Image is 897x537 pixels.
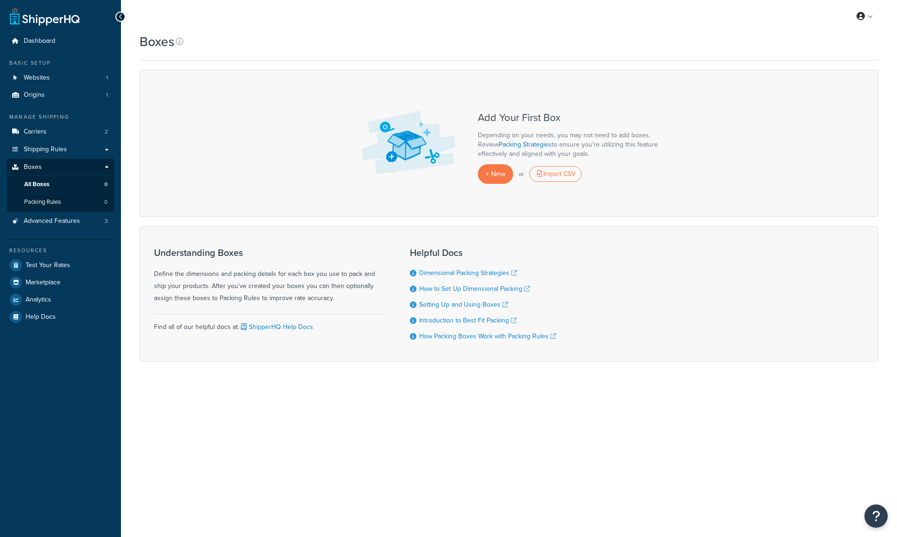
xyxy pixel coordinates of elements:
a: Marketplace [7,274,114,291]
a: ShipperHQ Home [10,7,80,26]
span: All Boxes [24,181,49,188]
a: Carriers 2 [7,123,114,141]
span: Help Docs [26,313,56,321]
li: All Boxes [7,176,114,193]
h3: Understanding Boxes [154,248,387,258]
span: Analytics [26,296,51,304]
li: Origins [7,87,114,104]
a: Advanced Features 3 [7,213,114,230]
li: Advanced Features [7,213,114,230]
p: Depending on your needs, you may not need to add boxes. Review to ensure you're utilizing this fe... [478,131,664,159]
h3: Helpful Docs [410,248,556,258]
div: Manage Shipping [7,113,114,121]
a: Origins 1 [7,87,114,104]
a: Analytics [7,291,114,308]
div: Define the dimensions and packing details for each box you use to pack and ship your products. Af... [154,248,387,304]
a: Packing Strategies [499,140,552,149]
a: Setting Up and Using Boxes [419,300,508,309]
span: Marketplace [26,279,60,287]
a: Packing Rules 0 [7,194,114,211]
a: Help Docs [7,309,114,325]
span: Dashboard [24,37,55,45]
h1: Boxes [140,33,174,51]
a: How to Set Up Dimensional Packing [419,284,530,294]
div: Import CSV [529,166,582,182]
span: Packing Rules [24,198,61,206]
a: All Boxes 0 [7,176,114,193]
li: Carriers [7,123,114,141]
a: Boxes [7,159,114,176]
span: Shipping Rules [24,146,67,154]
span: Boxes [24,163,42,171]
div: Find all of our helpful docs at: [154,314,387,333]
a: Shipping Rules [7,141,114,158]
li: Packing Rules [7,194,114,211]
div: Resources [7,247,114,255]
span: Test Your Rates [26,262,70,269]
span: Origins [24,91,45,99]
li: Boxes [7,159,114,212]
a: Dashboard [7,33,114,50]
span: 2 [105,128,108,136]
span: Websites [24,74,50,82]
div: Basic Setup [7,59,114,67]
span: 1 [106,74,108,82]
a: How Packing Boxes Work with Packing Rules [419,331,556,341]
a: ShipperHQ Help Docs [239,322,313,332]
span: 3 [105,217,108,225]
a: Websites 1 [7,69,114,87]
a: Test Your Rates [7,257,114,274]
span: Advanced Features [24,217,80,225]
span: + New [485,168,506,179]
a: Introduction to Best Fit Packing [419,315,516,325]
span: 1 [106,91,108,99]
span: Carriers [24,128,47,136]
p: or [519,168,524,181]
h3: Add Your First Box [478,112,664,123]
button: Open Resource Center [864,504,888,528]
a: Dimensional Packing Strategies [419,268,517,278]
li: Websites [7,69,114,87]
span: 0 [104,198,107,206]
span: 0 [104,181,107,188]
a: + New [478,164,513,183]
